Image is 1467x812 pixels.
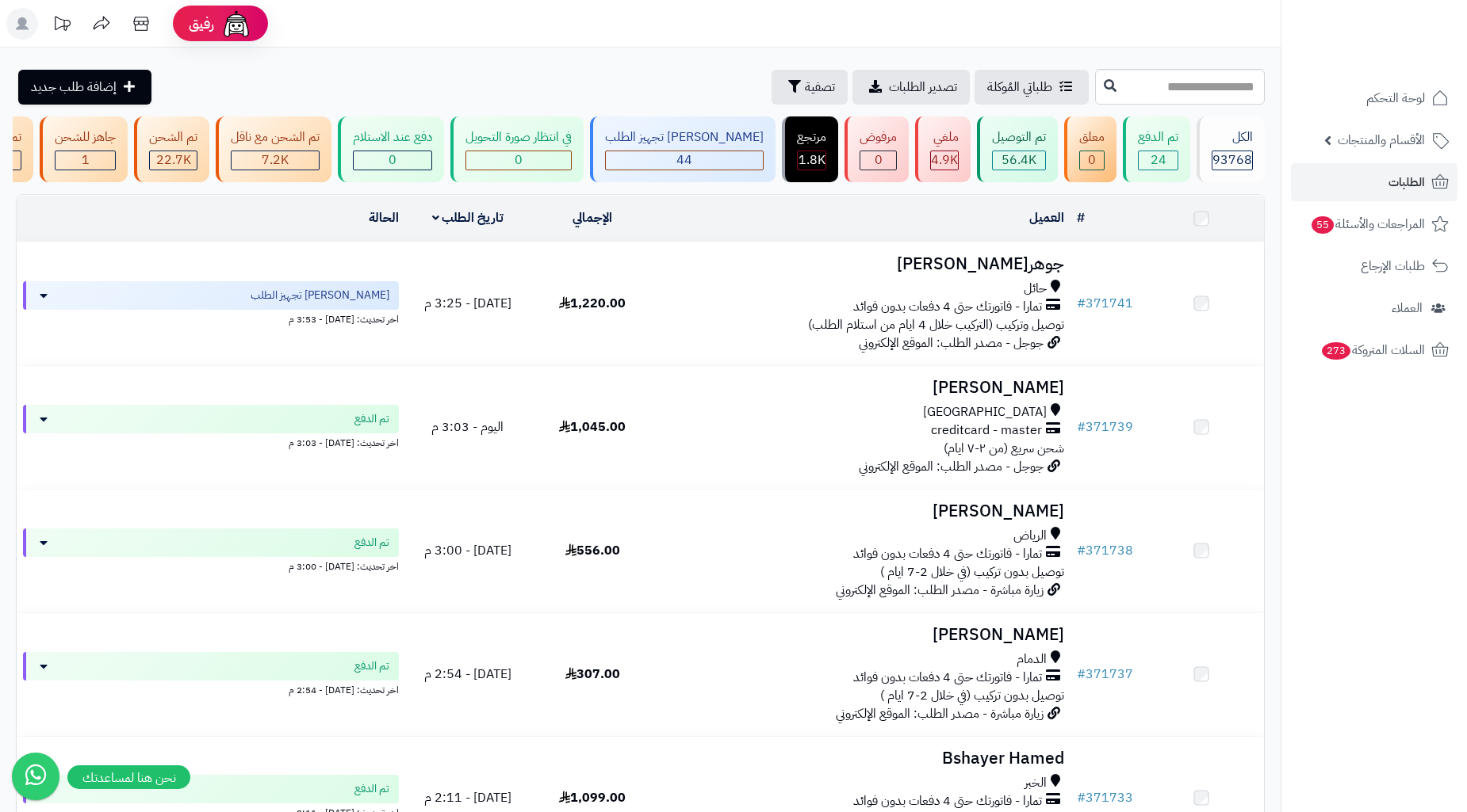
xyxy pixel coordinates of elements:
span: تمارا - فاتورتك حتى 4 دفعات بدون فوائد [853,298,1042,316]
div: تم الشحن مع ناقل [231,128,320,147]
a: ملغي 4.9K [912,116,974,182]
a: تم التوصيل 56.4K [974,116,1061,182]
a: إضافة طلب جديد [18,70,151,105]
div: جاهز للشحن [55,128,116,147]
span: طلباتي المُوكلة [987,78,1052,97]
div: مرفوض [860,128,897,147]
span: تم الدفع [354,658,389,674]
a: # [1077,208,1085,227]
img: ai-face.png [220,8,252,40]
a: مرفوض 0 [841,116,912,182]
a: في انتظار صورة التحويل 0 [447,116,587,182]
a: العملاء [1291,289,1457,327]
span: 56.4K [1002,151,1036,170]
h3: جوهر[PERSON_NAME] [661,255,1064,273]
span: جوجل - مصدر الطلب: الموقع الإلكتروني [859,457,1044,476]
a: #371738 [1077,541,1133,560]
img: logo-2.png [1359,44,1452,78]
div: تم الشحن [149,128,197,147]
span: 0 [875,151,883,170]
div: [PERSON_NAME] تجهيز الطلب [605,128,764,147]
a: تحديثات المنصة [42,8,82,44]
span: لوحة التحكم [1366,87,1425,109]
span: 273 [1322,342,1350,360]
a: السلات المتروكة273 [1291,331,1457,369]
h3: [PERSON_NAME] [661,379,1064,397]
span: تصفية [805,78,835,97]
a: الطلبات [1291,163,1457,201]
span: 0 [1088,151,1096,170]
span: شحن سريع (من ٢-٧ ايام) [944,439,1064,458]
div: اخر تحديث: [DATE] - 3:00 م [23,557,399,574]
div: ملغي [930,128,959,147]
span: # [1077,417,1086,436]
div: اخر تحديث: [DATE] - 3:03 م [23,433,399,450]
a: تم الدفع 24 [1120,116,1193,182]
a: [PERSON_NAME] تجهيز الطلب 44 [587,116,779,182]
span: [GEOGRAPHIC_DATA] [923,403,1047,421]
span: 22.7K [156,151,191,170]
span: 307.00 [565,665,620,684]
a: دفع عند الاستلام 0 [335,116,447,182]
a: مرتجع 1.8K [779,116,841,182]
span: 24 [1151,151,1166,170]
span: # [1077,788,1086,807]
div: 22705 [150,151,197,170]
div: مرتجع [797,128,826,147]
a: #371733 [1077,788,1133,807]
span: زيارة مباشرة - مصدر الطلب: الموقع الإلكتروني [836,704,1044,723]
span: 0 [515,151,523,170]
span: [DATE] - 2:11 م [424,788,511,807]
span: تصدير الطلبات [889,78,957,97]
span: 93768 [1212,151,1252,170]
span: 4.9K [931,151,958,170]
a: الحالة [369,208,399,227]
div: تم التوصيل [992,128,1046,147]
h3: Bshayer Hamed [661,749,1064,768]
span: اليوم - 3:03 م [431,417,504,436]
div: معلق [1079,128,1105,147]
h3: [PERSON_NAME] [661,502,1064,520]
span: جوجل - مصدر الطلب: الموقع الإلكتروني [859,334,1044,353]
a: #371741 [1077,294,1133,313]
span: رفيق [189,14,214,33]
span: 1,220.00 [559,294,626,313]
span: تم الدفع [354,781,389,797]
span: 44 [676,151,692,170]
div: في انتظار صورة التحويل [465,128,572,147]
span: [DATE] - 3:00 م [424,541,511,560]
a: طلباتي المُوكلة [975,70,1089,105]
div: 24 [1139,151,1178,170]
div: 1 [56,151,115,170]
span: 556.00 [565,541,620,560]
span: تم الدفع [354,411,389,427]
div: 7223 [232,151,319,170]
span: 0 [389,151,396,170]
span: [PERSON_NAME] تجهيز الطلب [251,288,389,303]
a: الإجمالي [573,208,612,227]
div: اخر تحديث: [DATE] - 2:54 م [23,680,399,697]
span: المراجعات والأسئلة [1310,213,1425,235]
span: [DATE] - 3:25 م [424,294,511,313]
a: تم الشحن 22.7K [131,116,213,182]
a: العميل [1029,208,1064,227]
button: تصفية [772,70,848,105]
div: 0 [466,151,571,170]
span: 1,099.00 [559,788,626,807]
span: 55 [1312,216,1334,234]
a: تم الشحن مع ناقل 7.2K [213,116,335,182]
span: طلبات الإرجاع [1361,255,1425,277]
span: تم الدفع [354,535,389,551]
a: طلبات الإرجاع [1291,247,1457,285]
span: 7.2K [262,151,289,170]
a: #371739 [1077,417,1133,436]
span: الأقسام والمنتجات [1338,129,1425,151]
h3: [PERSON_NAME] [661,626,1064,644]
span: الخبر [1025,774,1047,792]
a: جاهز للشحن 1 [36,116,131,182]
span: توصيل وتركيب (التركيب خلال 4 ايام من استلام الطلب) [808,315,1064,334]
div: 4948 [931,151,958,170]
span: الدمام [1017,650,1047,669]
div: 1799 [798,151,825,170]
span: تمارا - فاتورتك حتى 4 دفعات بدون فوائد [853,545,1042,563]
